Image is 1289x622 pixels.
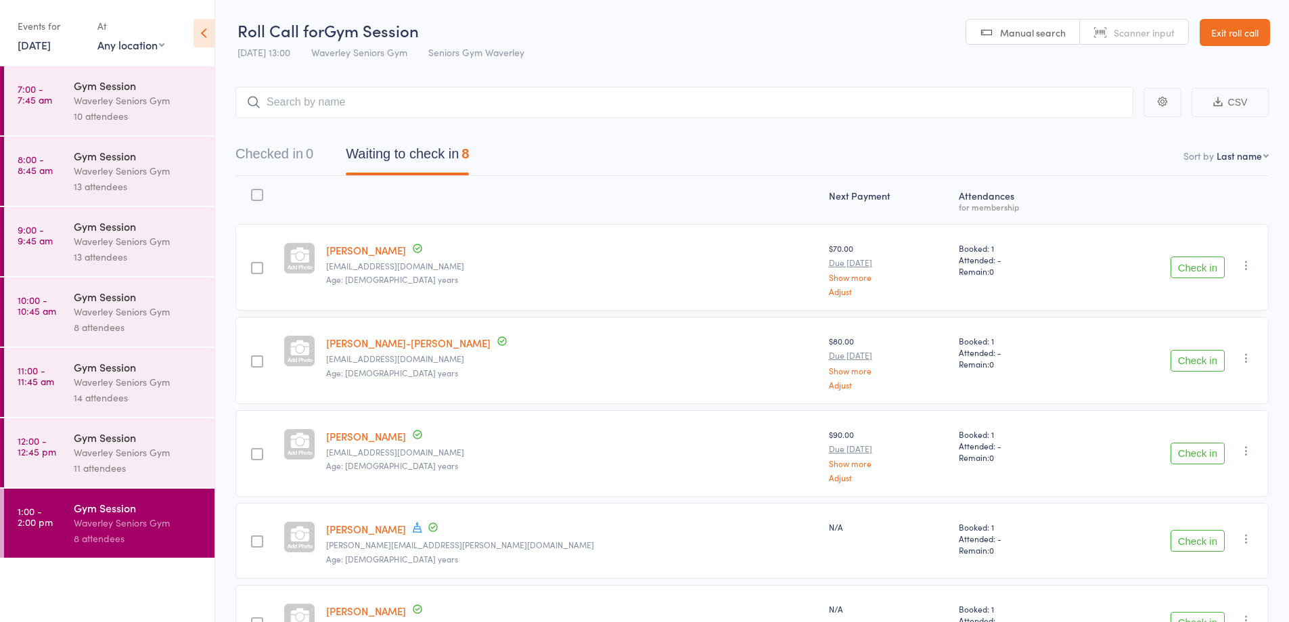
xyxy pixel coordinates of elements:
span: Age: [DEMOGRAPHIC_DATA] years [326,553,458,564]
span: Remain: [959,358,1076,370]
a: Adjust [829,380,949,389]
a: [PERSON_NAME] [326,429,406,443]
span: Seniors Gym Waverley [428,45,524,59]
div: for membership [959,202,1076,211]
div: 11 attendees [74,460,203,476]
div: Gym Session [74,289,203,304]
div: N/A [829,521,949,533]
div: Gym Session [74,78,203,93]
time: 10:00 - 10:45 am [18,294,56,316]
a: 8:00 -8:45 amGym SessionWaverley Seniors Gym13 attendees [4,137,214,206]
a: [PERSON_NAME]-[PERSON_NAME] [326,336,491,350]
span: Attended: - [959,254,1076,265]
span: Remain: [959,265,1076,277]
button: Check in [1171,257,1225,278]
a: Show more [829,273,949,282]
div: Waverley Seniors Gym [74,515,203,531]
div: 14 attendees [74,390,203,405]
div: 0 [306,146,313,161]
div: Gym Session [74,359,203,374]
span: Age: [DEMOGRAPHIC_DATA] years [326,460,458,471]
div: N/A [829,603,949,615]
div: Gym Session [74,430,203,445]
small: hadikazemi@hotmail.com [326,354,817,363]
div: Gym Session [74,148,203,163]
time: 1:00 - 2:00 pm [18,506,53,527]
div: Waverley Seniors Gym [74,163,203,179]
div: 8 attendees [74,319,203,335]
span: Attended: - [959,440,1076,451]
span: Booked: 1 [959,521,1076,533]
div: Waverley Seniors Gym [74,234,203,249]
div: Gym Session [74,219,203,234]
span: [DATE] 13:00 [238,45,290,59]
span: Booked: 1 [959,335,1076,347]
div: Atten­dances [953,182,1081,218]
div: Last name [1217,149,1262,162]
a: Show more [829,366,949,375]
time: 7:00 - 7:45 am [18,83,52,105]
button: Check in [1171,443,1225,464]
time: 12:00 - 12:45 pm [18,435,56,457]
div: At [97,15,164,37]
a: [PERSON_NAME] [326,522,406,536]
a: Show more [829,459,949,468]
div: Waverley Seniors Gym [74,304,203,319]
span: Remain: [959,544,1076,556]
span: Booked: 1 [959,603,1076,615]
small: Due [DATE] [829,351,949,360]
span: Roll Call for [238,19,324,41]
label: Sort by [1183,149,1214,162]
div: 8 attendees [74,531,203,546]
span: Booked: 1 [959,242,1076,254]
a: 11:00 -11:45 amGym SessionWaverley Seniors Gym14 attendees [4,348,214,417]
time: 9:00 - 9:45 am [18,224,53,246]
input: Search by name [235,87,1133,118]
button: Checked in0 [235,139,313,175]
time: 8:00 - 8:45 am [18,154,53,175]
div: Waverley Seniors Gym [74,445,203,460]
div: Waverley Seniors Gym [74,93,203,108]
div: Next Payment [823,182,954,218]
div: $90.00 [829,428,949,482]
span: 0 [989,358,994,370]
span: Attended: - [959,533,1076,544]
span: Scanner input [1114,26,1175,39]
div: 13 attendees [74,249,203,265]
a: 9:00 -9:45 amGym SessionWaverley Seniors Gym13 attendees [4,207,214,276]
a: Adjust [829,473,949,482]
span: Attended: - [959,347,1076,358]
small: Due [DATE] [829,258,949,267]
span: Manual search [1000,26,1066,39]
div: Gym Session [74,500,203,515]
div: 10 attendees [74,108,203,124]
div: $80.00 [829,335,949,388]
a: 12:00 -12:45 pmGym SessionWaverley Seniors Gym11 attendees [4,418,214,487]
div: Events for [18,15,84,37]
div: 8 [461,146,469,161]
span: 0 [989,544,994,556]
a: 7:00 -7:45 amGym SessionWaverley Seniors Gym10 attendees [4,66,214,135]
div: Waverley Seniors Gym [74,374,203,390]
a: 10:00 -10:45 amGym SessionWaverley Seniors Gym8 attendees [4,277,214,347]
time: 11:00 - 11:45 am [18,365,54,386]
small: Due [DATE] [829,444,949,453]
span: Age: [DEMOGRAPHIC_DATA] years [326,367,458,378]
button: Waiting to check in8 [346,139,469,175]
div: Any location [97,37,164,52]
button: Check in [1171,530,1225,552]
div: $70.00 [829,242,949,296]
button: CSV [1192,88,1269,117]
a: [DATE] [18,37,51,52]
span: 0 [989,265,994,277]
span: Remain: [959,451,1076,463]
span: Booked: 1 [959,428,1076,440]
a: [PERSON_NAME] [326,604,406,618]
a: Exit roll call [1200,19,1270,46]
div: 13 attendees [74,179,203,194]
button: Check in [1171,350,1225,372]
a: 1:00 -2:00 pmGym SessionWaverley Seniors Gym8 attendees [4,489,214,558]
span: Waverley Seniors Gym [311,45,407,59]
span: Gym Session [324,19,419,41]
span: 0 [989,451,994,463]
